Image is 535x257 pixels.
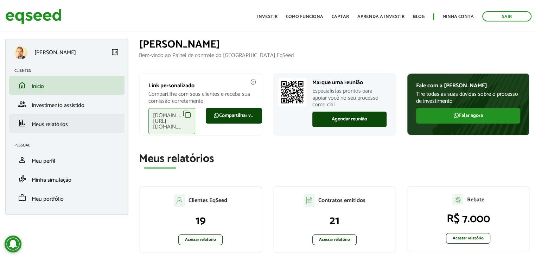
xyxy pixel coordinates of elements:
[14,175,119,183] a: finance_modeMinha simulação
[148,82,253,89] p: Link personalizado
[174,194,185,207] img: agent-clientes.svg
[32,156,55,166] span: Meu perfil
[34,49,76,56] p: [PERSON_NAME]
[9,95,125,114] li: Investimento assistido
[446,233,490,244] a: Acessar relatório
[452,194,463,205] img: agent-relatorio.svg
[111,48,119,56] span: left_panel_close
[147,214,254,227] p: 19
[18,175,26,183] span: finance_mode
[111,48,119,58] a: Colapsar menu
[9,114,125,133] li: Meus relatórios
[286,14,323,19] a: Como funciona
[14,119,119,127] a: financeMeus relatórios
[18,194,26,202] span: work
[32,82,44,91] span: Início
[18,119,26,127] span: finance
[442,14,474,19] a: Minha conta
[257,14,278,19] a: Investir
[206,108,262,124] a: Compartilhar via WhatsApp
[139,39,530,50] h1: [PERSON_NAME]
[416,91,520,104] p: Tire todas as suas dúvidas sobre o processo de investimento
[482,11,531,21] a: Sair
[189,197,227,204] p: Clientes EqSeed
[32,175,71,185] span: Minha simulação
[312,112,387,127] a: Agendar reunião
[32,194,64,204] span: Meu portfólio
[32,120,68,129] span: Meus relatórios
[312,234,357,245] a: Acessar relatório
[281,214,388,227] p: 21
[9,169,125,188] li: Minha simulação
[14,194,119,202] a: workMeu portfólio
[332,14,349,19] a: Captar
[9,188,125,207] li: Meu portfólio
[467,196,484,203] p: Rebate
[32,101,84,110] span: Investimento assistido
[416,108,520,124] a: Falar agora
[139,153,530,165] h2: Meus relatórios
[14,100,119,108] a: groupInvestimento assistido
[18,81,26,89] span: home
[148,91,253,104] p: Compartilhe com seus clientes e receba sua comissão corretamente
[148,108,195,134] div: [DOMAIN_NAME][URL][DOMAIN_NAME]
[18,100,26,108] span: group
[178,234,223,245] a: Acessar relatório
[357,14,405,19] a: Aprenda a investir
[18,156,26,164] span: person
[214,113,219,118] img: FaWhatsapp.svg
[9,76,125,95] li: Início
[304,194,315,207] img: agent-contratos.svg
[5,7,62,26] img: EqSeed
[312,88,387,108] p: Especialistas prontos para apoiar você no seu processo comercial
[453,113,459,118] img: FaWhatsapp.svg
[413,14,425,19] a: Blog
[318,197,365,204] p: Contratos emitidos
[14,143,125,148] h2: Pessoal
[14,81,119,89] a: homeInício
[14,69,125,73] h2: Clientes
[9,150,125,169] li: Meu perfil
[414,212,522,226] p: R$ 7.000
[139,52,530,59] p: Bem-vindo ao Painel de controle do [GEOGRAPHIC_DATA] EqSeed
[14,156,119,164] a: personMeu perfil
[250,79,256,85] img: agent-meulink-info2.svg
[416,82,520,89] p: Fale com a [PERSON_NAME]
[278,78,306,106] img: Marcar reunião com consultor
[312,79,387,86] p: Marque uma reunião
